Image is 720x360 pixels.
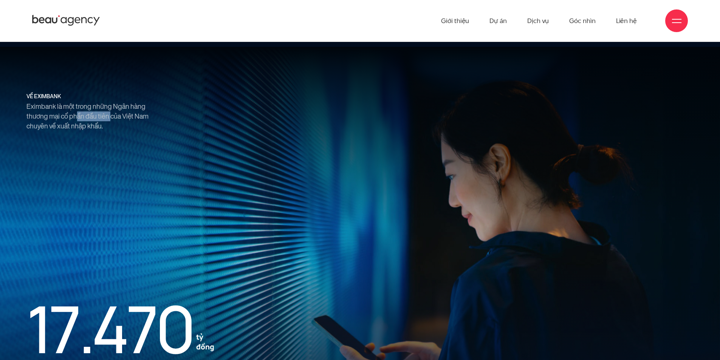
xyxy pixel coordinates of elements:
small: tỷ đồng [196,332,214,352]
h5: về eximbank [26,94,155,100]
p: Eximbank là một trong những Ngân hàng thương mại cổ phần đầu tiên của Việt Nam chuyên về xuất nhậ... [26,102,155,131]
